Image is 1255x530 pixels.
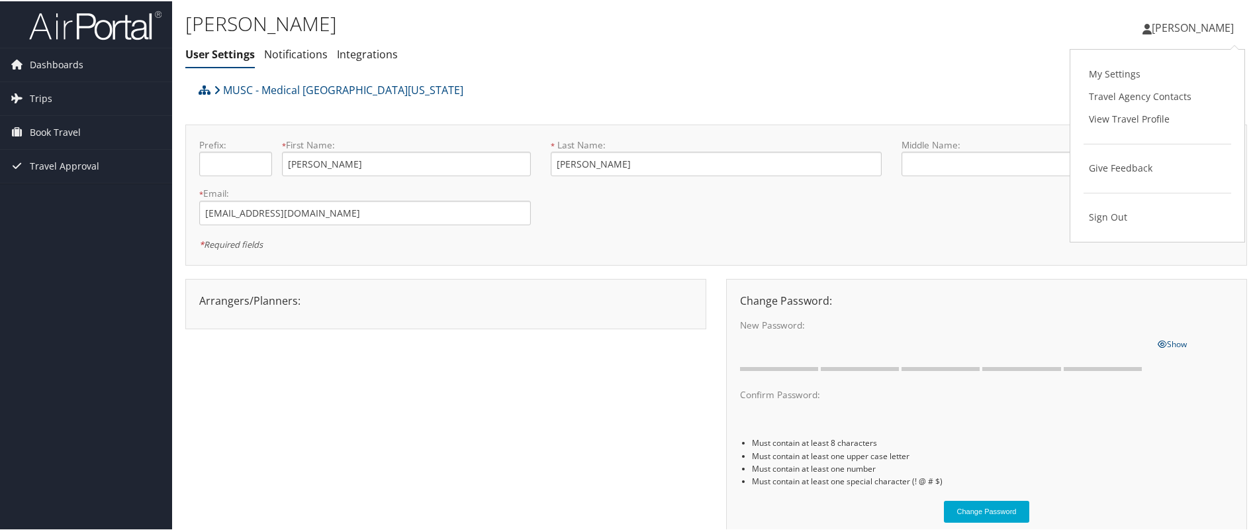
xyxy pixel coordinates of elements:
[752,461,1233,474] li: Must contain at least one number
[264,46,328,60] a: Notifications
[282,137,530,150] label: First Name:
[30,47,83,80] span: Dashboards
[1084,205,1231,227] a: Sign Out
[740,317,1148,331] label: New Password:
[1142,7,1247,46] a: [PERSON_NAME]
[1084,84,1231,107] a: Travel Agency Contacts
[29,9,162,40] img: airportal-logo.png
[185,46,255,60] a: User Settings
[752,449,1233,461] li: Must contain at least one upper case letter
[337,46,398,60] a: Integrations
[551,137,882,150] label: Last Name:
[752,435,1233,448] li: Must contain at least 8 characters
[1084,156,1231,178] a: Give Feedback
[1084,107,1231,129] a: View Travel Profile
[944,500,1030,521] button: Change Password
[730,291,1243,307] div: Change Password:
[30,81,52,114] span: Trips
[1084,62,1231,84] a: My Settings
[1152,19,1234,34] span: [PERSON_NAME]
[185,9,893,36] h1: [PERSON_NAME]
[752,474,1233,486] li: Must contain at least one special character (! @ # $)
[214,76,463,102] a: MUSC - Medical [GEOGRAPHIC_DATA][US_STATE]
[199,185,531,199] label: Email:
[740,387,1148,400] label: Confirm Password:
[1158,337,1187,348] span: Show
[199,237,263,249] em: Required fields
[199,137,272,150] label: Prefix:
[30,115,81,148] span: Book Travel
[189,291,702,307] div: Arrangers/Planners:
[902,137,1150,150] label: Middle Name:
[30,148,99,182] span: Travel Approval
[1158,335,1187,349] a: Show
